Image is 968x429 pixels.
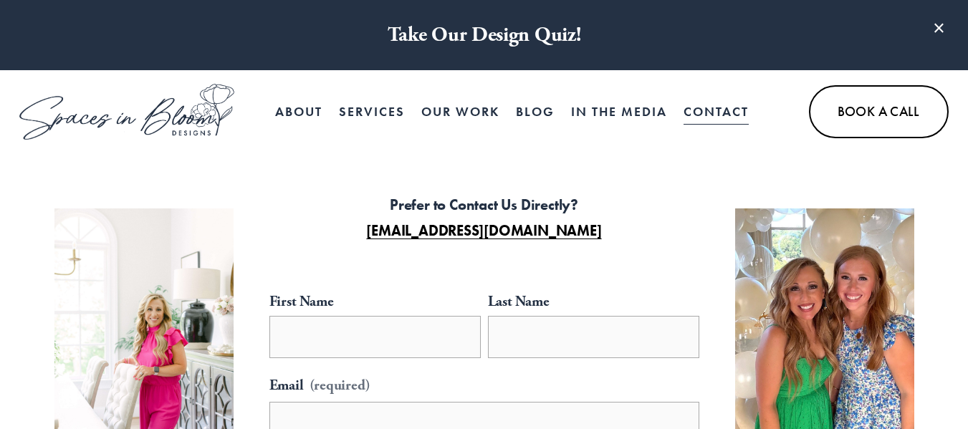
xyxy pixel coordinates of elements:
a: About [275,97,322,126]
a: Our Work [421,97,499,126]
div: First Name [269,289,481,317]
a: Book A Call [809,85,949,139]
span: (required) [310,372,370,399]
span: Services [339,99,405,125]
a: [EMAIL_ADDRESS][DOMAIN_NAME] [366,221,601,240]
a: folder dropdown [339,97,405,126]
strong: Prefer to Contact Us Directly? [390,196,578,214]
a: Contact [684,97,749,126]
span: Email [269,372,304,399]
a: Blog [516,97,555,126]
div: Last Name [488,289,699,317]
a: In the Media [571,97,667,126]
